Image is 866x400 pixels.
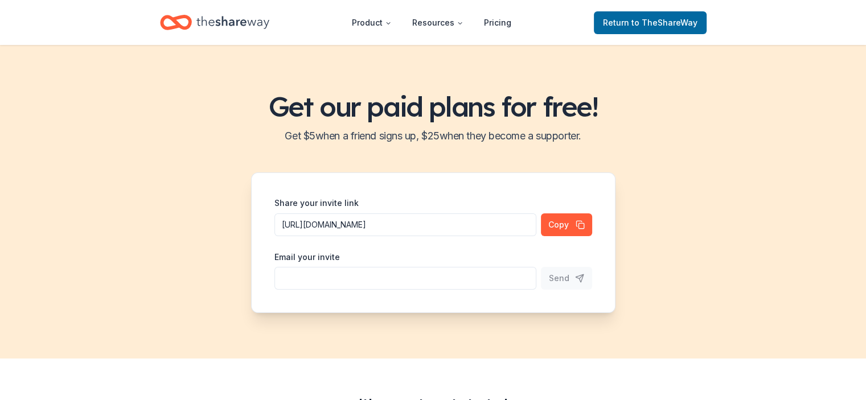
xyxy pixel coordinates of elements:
[274,251,340,263] label: Email your invite
[14,90,852,122] h1: Get our paid plans for free!
[14,127,852,145] h2: Get $ 5 when a friend signs up, $ 25 when they become a supporter.
[343,11,401,34] button: Product
[403,11,473,34] button: Resources
[631,18,697,27] span: to TheShareWay
[594,11,707,34] a: Returnto TheShareWay
[603,16,697,30] span: Return
[274,197,359,209] label: Share your invite link
[343,9,520,36] nav: Main
[160,9,269,36] a: Home
[475,11,520,34] a: Pricing
[541,213,592,236] button: Copy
